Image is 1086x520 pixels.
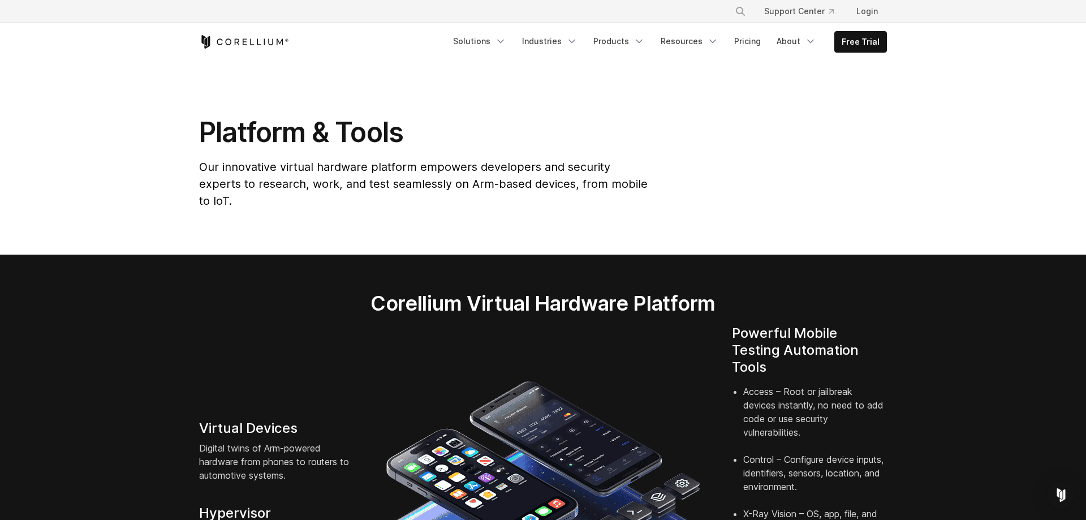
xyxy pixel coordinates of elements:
[446,31,513,51] a: Solutions
[515,31,584,51] a: Industries
[755,1,843,22] a: Support Center
[199,420,354,437] h4: Virtual Devices
[199,35,289,49] a: Corellium Home
[730,1,751,22] button: Search
[770,31,823,51] a: About
[199,115,650,149] h1: Platform & Tools
[835,32,886,52] a: Free Trial
[199,160,648,208] span: Our innovative virtual hardware platform empowers developers and security experts to research, wo...
[587,31,652,51] a: Products
[654,31,725,51] a: Resources
[199,441,354,482] p: Digital twins of Arm-powered hardware from phones to routers to automotive systems.
[847,1,887,22] a: Login
[721,1,887,22] div: Navigation Menu
[743,453,887,507] li: Control – Configure device inputs, identifiers, sensors, location, and environment.
[727,31,768,51] a: Pricing
[1048,482,1075,509] div: Open Intercom Messenger
[446,31,887,53] div: Navigation Menu
[743,385,887,453] li: Access – Root or jailbreak devices instantly, no need to add code or use security vulnerabilities.
[732,325,887,376] h4: Powerful Mobile Testing Automation Tools
[317,291,768,316] h2: Corellium Virtual Hardware Platform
